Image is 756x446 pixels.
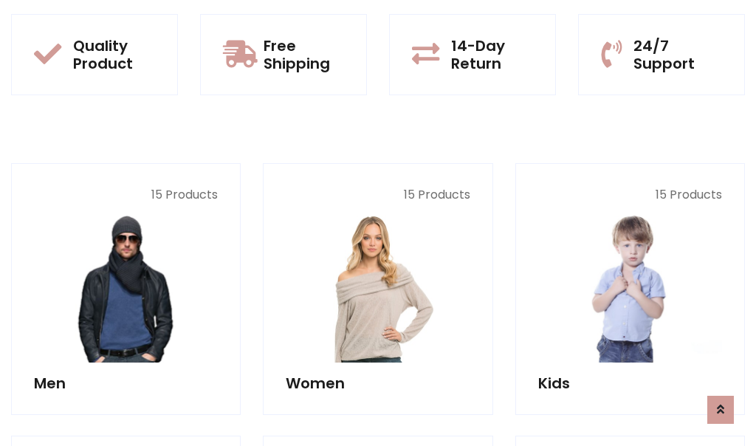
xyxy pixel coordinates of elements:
h5: Free Shipping [264,37,344,72]
h5: Women [286,374,470,392]
h5: 24/7 Support [633,37,722,72]
h5: Quality Product [73,37,155,72]
p: 15 Products [286,186,470,204]
h5: Men [34,374,218,392]
p: 15 Products [538,186,722,204]
h5: 14-Day Return [451,37,533,72]
p: 15 Products [34,186,218,204]
h5: Kids [538,374,722,392]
